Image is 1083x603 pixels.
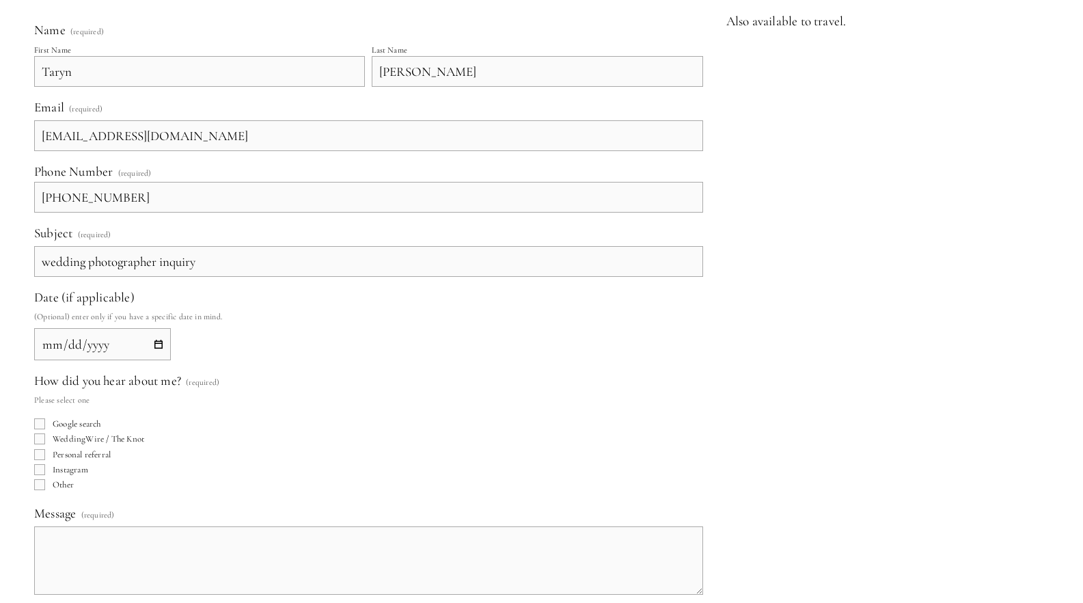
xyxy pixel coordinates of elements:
span: (required) [186,373,219,391]
span: (required) [78,226,111,243]
span: (required) [118,169,152,177]
p: Also available to travel. [726,12,1049,31]
span: (required) [70,27,104,36]
span: (required) [69,100,102,118]
span: Other [53,479,74,490]
span: Instagram [53,464,88,475]
input: Instagram [34,464,45,475]
span: Date (if applicable) [34,289,135,305]
span: Personal referral [53,449,111,460]
input: Google search [34,418,45,429]
span: Email [34,99,64,115]
div: First Name [34,45,71,55]
p: Please select one [34,391,219,409]
span: How did you hear about me? [34,373,181,388]
span: WeddingWire / The Knot [53,433,144,444]
input: WeddingWire / The Knot [34,433,45,444]
p: (Optional) enter only if you have a specific date in mind. [34,308,703,325]
span: (required) [81,506,115,524]
input: Other [34,479,45,490]
span: Message [34,505,76,521]
span: Google search [53,418,100,429]
input: Personal referral [34,449,45,460]
span: Name [34,22,66,38]
span: Phone Number [34,163,113,179]
span: Subject [34,225,72,241]
div: Last Name [372,45,407,55]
